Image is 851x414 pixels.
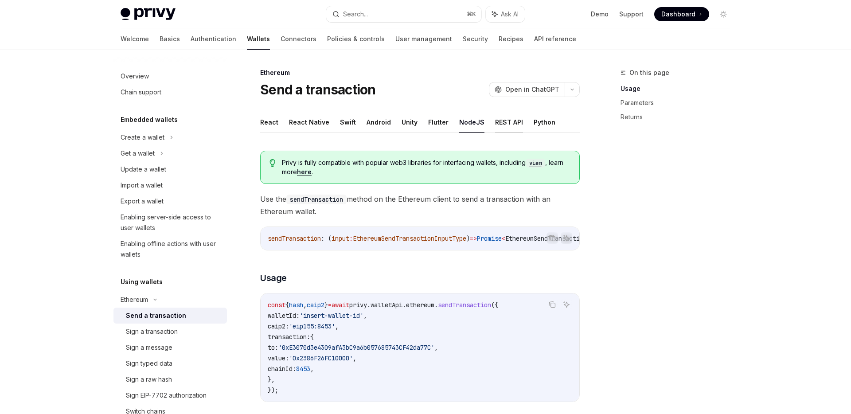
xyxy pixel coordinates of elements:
h5: Embedded wallets [121,114,178,125]
button: Search...⌘K [326,6,481,22]
div: Ethereum [260,68,580,77]
span: EthereumSendTransactionInputType [353,234,466,242]
a: Sign typed data [113,355,227,371]
span: transaction: [268,333,310,341]
a: Wallets [247,28,270,50]
span: Dashboard [661,10,695,19]
span: , [335,322,339,330]
span: walletApi [371,301,402,309]
a: viem [526,159,545,166]
div: Sign a raw hash [126,374,172,385]
a: Export a wallet [113,193,227,209]
img: light logo [121,8,176,20]
button: Ask AI [561,232,572,244]
span: chainId: [268,365,296,373]
span: sendTransaction [438,301,491,309]
span: < [502,234,505,242]
span: caip2 [307,301,324,309]
span: { [285,301,289,309]
span: }); [268,386,278,394]
h1: Send a transaction [260,82,376,98]
span: , [303,301,307,309]
button: Copy the contents from the code block [547,299,558,310]
div: Send a transaction [126,310,186,321]
a: Sign a raw hash [113,371,227,387]
a: Sign a message [113,340,227,355]
button: Flutter [428,112,449,133]
a: Demo [591,10,609,19]
div: Import a wallet [121,180,163,191]
button: Swift [340,112,356,133]
svg: Tip [269,159,276,167]
span: caip2: [268,322,289,330]
span: value: [268,354,289,362]
span: On this page [629,67,669,78]
button: Open in ChatGPT [489,82,565,97]
span: Ask AI [501,10,519,19]
code: sendTransaction [286,195,347,204]
span: '0xE3070d3e4309afA3bC9a6b057685743CF42da77C' [278,344,434,352]
span: privy [349,301,367,309]
div: Chain support [121,87,161,98]
a: here [297,168,312,176]
a: Send a transaction [113,308,227,324]
div: Sign EIP-7702 authorization [126,390,207,401]
div: Sign a transaction [126,326,178,337]
span: const [268,301,285,309]
a: Import a wallet [113,177,227,193]
a: API reference [534,28,576,50]
span: Usage [260,272,287,284]
span: Promise [477,234,502,242]
a: Update a wallet [113,161,227,177]
div: Sign a message [126,342,172,353]
button: Unity [402,112,418,133]
a: Parameters [621,96,738,110]
div: Get a wallet [121,148,155,159]
a: Recipes [499,28,523,50]
h5: Using wallets [121,277,163,287]
span: Open in ChatGPT [505,85,559,94]
a: Dashboard [654,7,709,21]
a: Connectors [281,28,316,50]
a: Usage [621,82,738,96]
span: , [363,312,367,320]
span: = [328,301,332,309]
div: Overview [121,71,149,82]
span: ) [466,234,470,242]
a: User management [395,28,452,50]
span: ethereum [406,301,434,309]
button: Ask AI [486,6,525,22]
span: sendTransaction [268,234,321,242]
button: Android [367,112,391,133]
a: Sign a transaction [113,324,227,340]
span: 'insert-wallet-id' [300,312,363,320]
span: EthereumSendTransactionResponseType [505,234,629,242]
span: : ( [321,234,332,242]
code: viem [526,159,545,168]
div: Ethereum [121,294,148,305]
span: } [324,301,328,309]
span: Use the method on the Ethereum client to send a transaction with an Ethereum wallet. [260,193,580,218]
button: Toggle dark mode [716,7,730,21]
button: NodeJS [459,112,484,133]
span: hash [289,301,303,309]
button: REST API [495,112,523,133]
a: Chain support [113,84,227,100]
button: Ask AI [561,299,572,310]
span: '0x2386F26FC10000' [289,354,353,362]
a: Sign EIP-7702 authorization [113,387,227,403]
button: Python [534,112,555,133]
span: 8453 [296,365,310,373]
div: Search... [343,9,368,20]
span: . [367,301,371,309]
span: . [434,301,438,309]
a: Welcome [121,28,149,50]
a: Policies & controls [327,28,385,50]
span: walletId: [268,312,300,320]
span: , [353,354,356,362]
a: Returns [621,110,738,124]
span: => [470,234,477,242]
span: to: [268,344,278,352]
button: Copy the contents from the code block [547,232,558,244]
div: Export a wallet [121,196,164,207]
